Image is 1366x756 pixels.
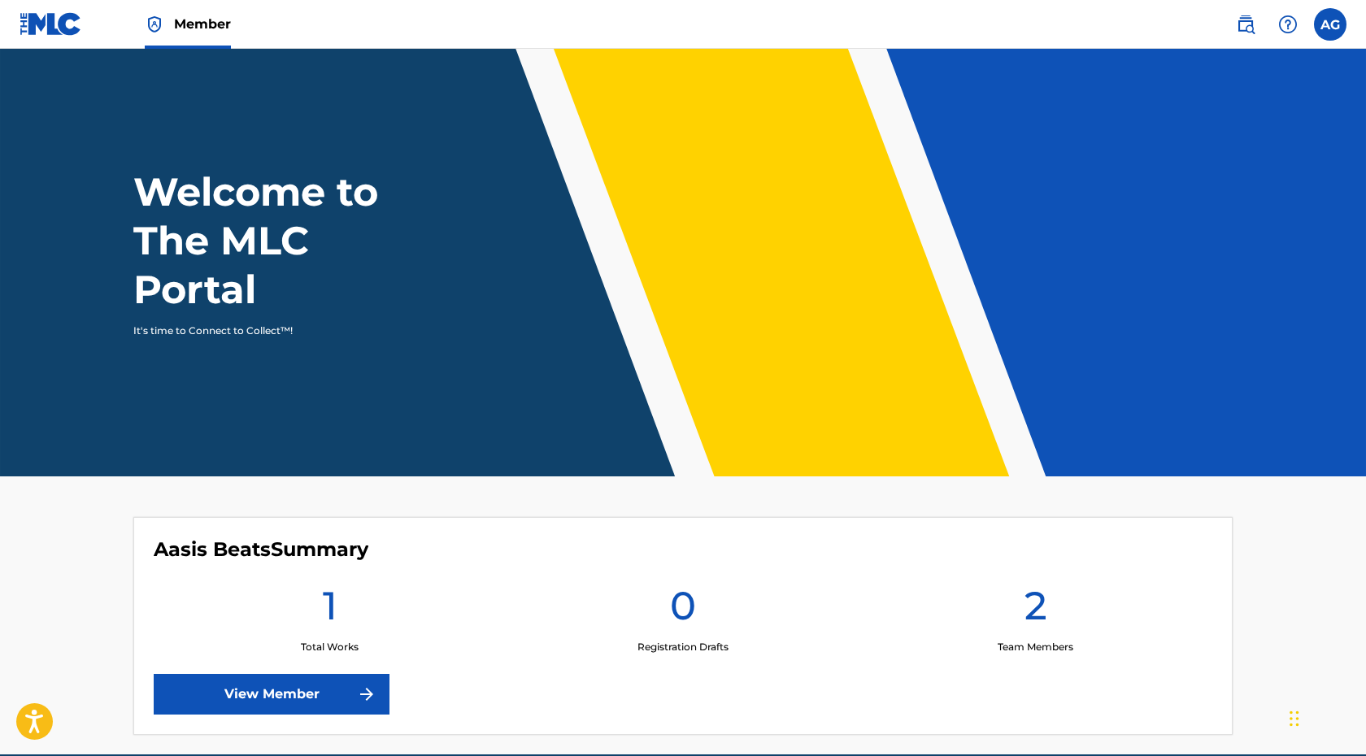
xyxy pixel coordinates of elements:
a: View Member [154,674,389,715]
h1: 1 [323,581,337,640]
p: Team Members [998,640,1073,654]
span: Member [174,15,231,33]
a: Public Search [1229,8,1262,41]
h4: Aasis Beats [154,537,368,562]
p: Total Works [301,640,359,654]
h1: Welcome to The MLC Portal [133,167,437,314]
div: User Menu [1314,8,1346,41]
img: Top Rightsholder [145,15,164,34]
img: f7272a7cc735f4ea7f67.svg [357,684,376,704]
div: Drag [1290,694,1299,743]
img: MLC Logo [20,12,82,36]
iframe: Chat Widget [1285,678,1366,756]
p: Registration Drafts [637,640,729,654]
img: help [1278,15,1298,34]
img: search [1236,15,1255,34]
div: Help [1272,8,1304,41]
h1: 0 [670,581,696,640]
p: It's time to Connect to Collect™! [133,324,415,338]
h1: 2 [1024,581,1047,640]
